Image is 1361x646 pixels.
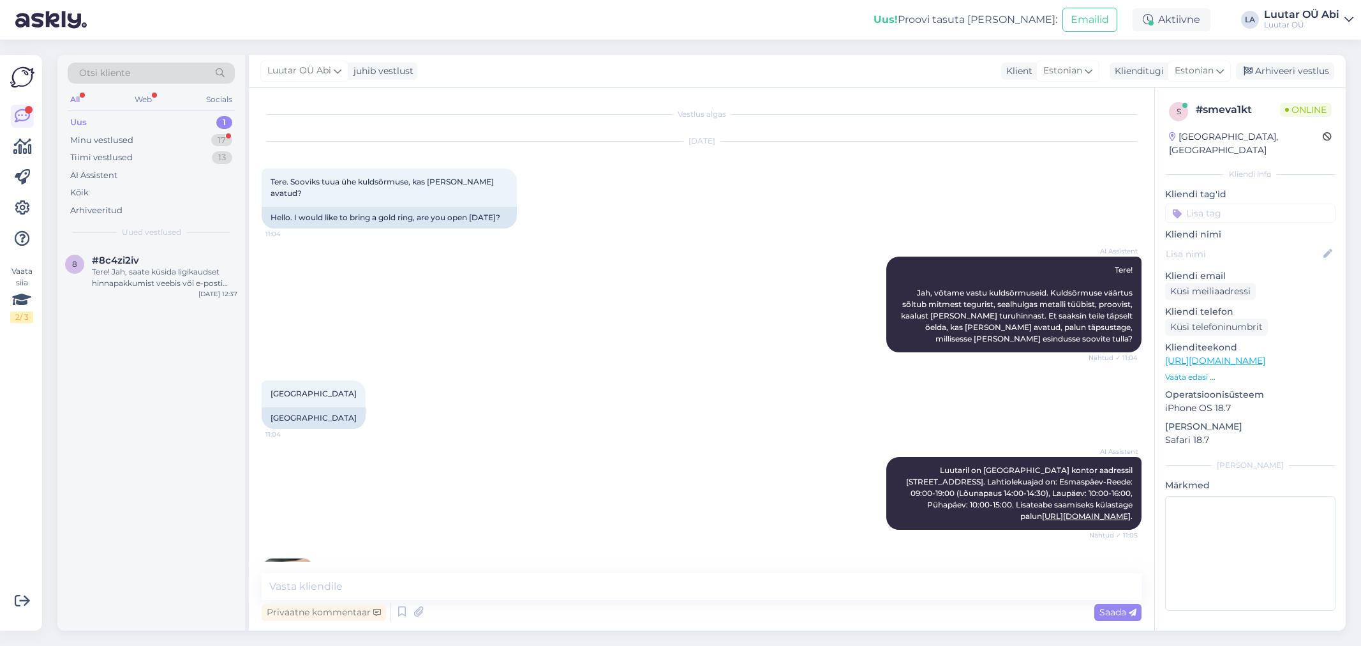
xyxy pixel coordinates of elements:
a: [URL][DOMAIN_NAME] [1042,511,1131,521]
p: iPhone OS 18.7 [1165,402,1335,415]
span: Tere! Jah, võtame vastu kuldsõrmuseid. Kuldsõrmuse väärtus sõltub mitmest tegurist, sealhulgas me... [901,265,1134,343]
div: Kõik [70,186,89,199]
p: Vaata edasi ... [1165,372,1335,383]
span: Uued vestlused [122,227,181,238]
b: Uus! [874,13,898,26]
input: Lisa tag [1165,204,1335,223]
a: Luutar OÜ AbiLuutar OÜ [1264,10,1353,30]
p: Klienditeekond [1165,341,1335,354]
p: Kliendi email [1165,269,1335,283]
div: Arhiveeri vestlus [1236,63,1334,80]
span: Luutaril on [GEOGRAPHIC_DATA] kontor aadressil [STREET_ADDRESS]. Lahtiolekuajad on: Esmaspäev-Ree... [906,465,1134,521]
div: Uus [70,116,87,129]
span: AI Assistent [1090,246,1138,256]
div: # smeva1kt [1196,102,1280,117]
span: Luutar OÜ Abi [267,64,331,78]
div: Web [132,91,154,108]
span: 11:04 [265,229,313,239]
div: [GEOGRAPHIC_DATA], [GEOGRAPHIC_DATA] [1169,130,1323,157]
div: Minu vestlused [70,134,133,147]
div: Proovi tasuta [PERSON_NAME]: [874,12,1057,27]
span: Nähtud ✓ 11:04 [1089,353,1138,363]
div: Hello. I would like to bring a gold ring, are you open [DATE]? [262,207,517,229]
span: #8c4zi2iv [92,255,139,266]
div: Tere! Jah, saate küsida ligikaudset hinnapakkumist veebis või e-posti [PERSON_NAME]. Täpse hinnan... [92,266,237,289]
div: 13 [212,151,232,164]
div: Küsi telefoninumbrit [1165,319,1268,336]
span: Tere. Sooviks tuua ühe kuldsõrmuse, kas [PERSON_NAME] avatud? [271,177,496,198]
span: Nähtud ✓ 11:05 [1089,530,1138,540]
p: Safari 18.7 [1165,433,1335,447]
img: Askly Logo [10,65,34,89]
span: Estonian [1175,64,1214,78]
span: s [1177,107,1181,116]
button: Emailid [1062,8,1117,32]
div: AI Assistent [70,169,117,182]
div: Arhiveeritud [70,204,123,217]
div: Klienditugi [1110,64,1164,78]
p: Kliendi tag'id [1165,188,1335,201]
div: LA [1241,11,1259,29]
div: Vaata siia [10,266,33,323]
div: Vestlus algas [262,109,1142,120]
div: Luutar OÜ Abi [1264,10,1339,20]
div: 1 [216,116,232,129]
p: Kliendi telefon [1165,305,1335,319]
div: [DATE] 12:37 [198,289,237,299]
span: [GEOGRAPHIC_DATA] [271,389,357,398]
div: 17 [211,134,232,147]
p: Kliendi nimi [1165,228,1335,241]
div: Privaatne kommentaar [262,604,386,621]
div: Tiimi vestlused [70,151,133,164]
div: Aktiivne [1133,8,1210,31]
div: Kliendi info [1165,169,1335,180]
input: Lisa nimi [1166,247,1321,261]
div: [DATE] [262,135,1142,147]
div: Luutar OÜ [1264,20,1339,30]
div: Klient [1001,64,1032,78]
span: Estonian [1043,64,1082,78]
p: Märkmed [1165,479,1335,492]
div: Socials [204,91,235,108]
span: Online [1280,103,1332,117]
span: 8 [72,259,77,269]
div: [PERSON_NAME] [1165,460,1335,471]
p: [PERSON_NAME] [1165,420,1335,433]
span: Saada [1099,606,1136,618]
span: Otsi kliente [79,66,130,80]
p: Operatsioonisüsteem [1165,388,1335,402]
a: [URL][DOMAIN_NAME] [1165,355,1265,366]
div: Küsi meiliaadressi [1165,283,1256,300]
div: juhib vestlust [348,64,413,78]
span: 11:04 [265,430,313,439]
div: [GEOGRAPHIC_DATA] [262,407,366,429]
span: AI Assistent [1090,447,1138,456]
img: Attachment [262,559,313,610]
div: 2 / 3 [10,312,33,323]
div: All [68,91,82,108]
